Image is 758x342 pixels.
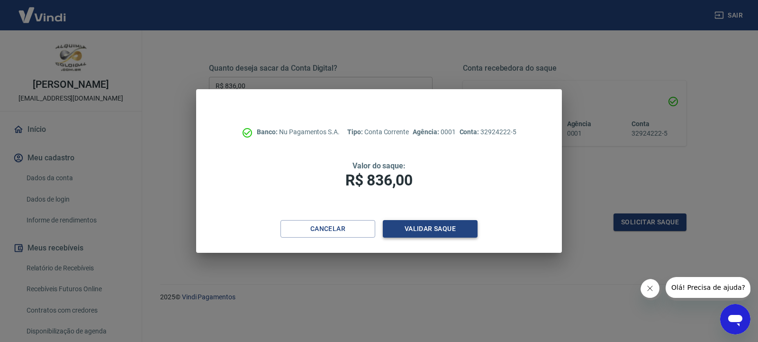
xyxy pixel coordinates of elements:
span: Conta: [460,128,481,136]
span: Tipo: [347,128,364,136]
span: Agência: [413,128,441,136]
iframe: Fechar mensagem [641,279,662,300]
p: 32924222-5 [460,127,516,137]
button: Cancelar [280,220,375,238]
span: R$ 836,00 [345,171,413,189]
span: Banco: [257,128,279,136]
iframe: Mensagem da empresa [666,277,750,301]
button: Validar saque [383,220,478,238]
p: Conta Corrente [347,127,409,137]
span: Valor do saque: [352,161,406,170]
iframe: Botão para abrir a janela de mensagens [720,304,750,334]
p: Nu Pagamentos S.A. [257,127,340,137]
p: 0001 [413,127,455,137]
